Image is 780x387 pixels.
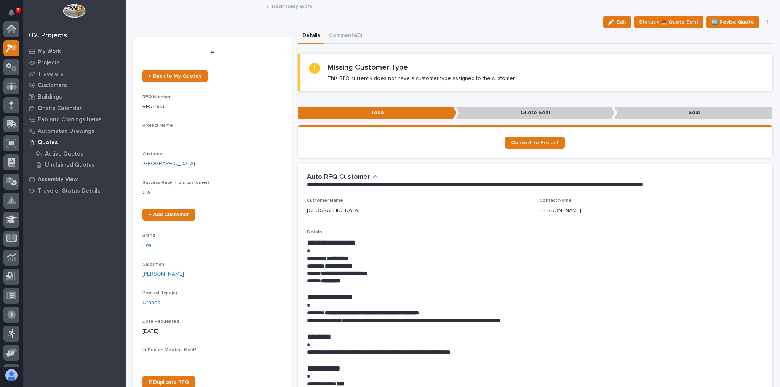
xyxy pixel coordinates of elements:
span: Success Rate (from customer) [142,180,209,185]
h2: Missing Customer Type [328,63,408,72]
p: Buildings [38,94,62,100]
span: 🆕 Revise Quote [711,18,754,27]
p: - [142,46,283,57]
a: [PERSON_NAME] [142,270,184,278]
p: Todo [298,107,456,119]
p: Active Quotes [45,151,83,158]
p: [GEOGRAPHIC_DATA] [307,207,360,215]
a: ← Back to My Quotes [142,70,208,82]
p: - [142,131,283,139]
span: Date Requested [142,319,179,324]
a: Projects [23,57,126,68]
p: 3 [17,7,19,13]
button: Comments (3) [324,28,367,44]
span: RFQ Number [142,95,171,99]
p: Onsite Calendar [38,105,82,112]
p: Quote Sent [456,107,614,119]
p: This RFQ currently does not have a customer type assigned to the customer [328,75,515,82]
a: Back toMy Work [272,2,312,10]
p: Customers [38,82,67,89]
a: Buildings [23,91,126,102]
span: Edit [617,19,626,25]
span: Convert to Project [511,140,559,145]
p: Travelers [38,71,64,78]
button: users-avatar [3,367,19,383]
span: + Add Customer [149,212,189,217]
a: Onsite Calendar [23,102,126,114]
span: In-Person Meeting Held? [142,348,197,352]
p: Sold [614,107,773,119]
button: Edit [603,16,631,28]
span: ⎘ Duplicate RFQ [149,379,189,385]
span: Contact Name [540,198,572,203]
div: 02. Projects [29,32,67,40]
span: Salesman [142,262,164,267]
button: Auto RFQ Customer [307,173,378,182]
h2: Auto RFQ Customer [307,173,370,182]
p: Traveler Status Details [38,188,101,194]
div: Notifications3 [10,9,19,21]
span: Brand [142,233,155,238]
button: 🆕 Revise Quote [706,16,759,28]
img: Workspace Logo [63,4,85,18]
p: Assembly View [38,176,78,183]
span: Project Name [142,123,173,128]
a: Quotes [23,137,126,148]
p: RFQ11813 [142,103,283,111]
a: Automated Drawings [23,125,126,137]
p: Automated Drawings [38,128,94,135]
a: Fab and Coatings Items [23,114,126,125]
p: [DATE] [142,327,283,335]
p: Quotes [38,139,58,146]
a: Assembly View [23,174,126,185]
a: My Work [23,45,126,57]
a: Customers [23,80,126,91]
a: Traveler Status Details [23,185,126,196]
span: ← Back to My Quotes [149,73,201,79]
p: - [142,356,283,364]
a: Cranes [142,299,160,307]
p: 0 % [142,189,283,197]
button: Status→ 📤 Quote Sent [634,16,703,28]
a: Travelers [23,68,126,80]
p: Projects [38,59,60,66]
span: Customer [142,152,164,156]
a: PWI [142,242,151,250]
a: Unclaimed Quotes [29,159,126,170]
span: Customer Name [307,198,343,203]
a: + Add Customer [142,209,195,221]
a: Convert to Project [505,137,565,149]
span: Details [307,230,323,234]
a: Active Quotes [29,148,126,159]
p: Unclaimed Quotes [45,162,95,169]
span: Status→ 📤 Quote Sent [639,18,698,27]
a: [GEOGRAPHIC_DATA] [142,160,195,168]
p: [PERSON_NAME] [540,207,581,215]
span: Product Type(s) [142,291,177,295]
p: My Work [38,48,61,55]
button: Details [298,28,324,44]
button: Notifications [3,5,19,21]
p: Fab and Coatings Items [38,116,102,123]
